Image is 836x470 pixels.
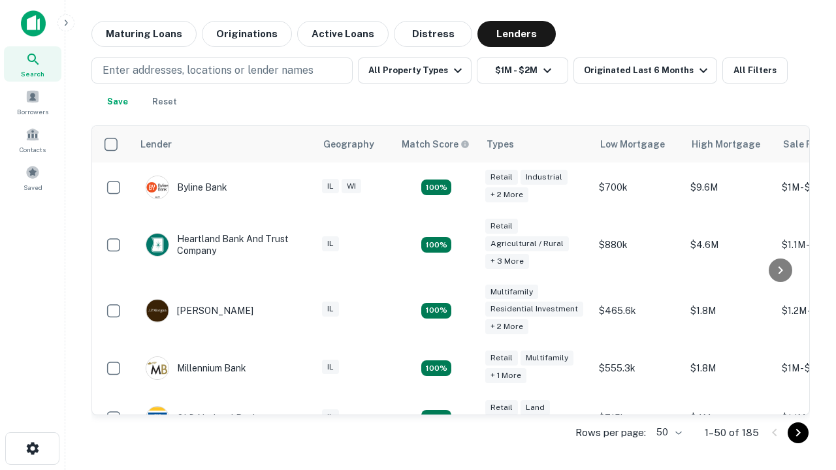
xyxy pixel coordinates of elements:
button: Enter addresses, locations or lender names [91,57,353,84]
div: Matching Properties: 16, hasApolloMatch: undefined [421,360,451,376]
div: Retail [485,400,518,415]
td: $9.6M [684,163,775,212]
h6: Match Score [402,137,467,151]
div: Lender [140,136,172,152]
td: $465.6k [592,278,684,344]
div: Capitalize uses an advanced AI algorithm to match your search with the best lender. The match sco... [402,137,470,151]
button: Maturing Loans [91,21,197,47]
button: Reset [144,89,185,115]
div: High Mortgage [692,136,760,152]
div: IL [322,236,339,251]
div: + 3 more [485,254,529,269]
div: + 2 more [485,319,528,334]
div: Agricultural / Rural [485,236,569,251]
div: OLD National Bank [146,406,258,430]
img: picture [146,407,169,429]
p: 1–50 of 185 [705,425,759,441]
th: Types [479,126,592,163]
button: Lenders [477,21,556,47]
div: IL [322,179,339,194]
th: Capitalize uses an advanced AI algorithm to match your search with the best lender. The match sco... [394,126,479,163]
button: Distress [394,21,472,47]
button: All Property Types [358,57,472,84]
button: Go to next page [788,422,809,443]
div: Retail [485,219,518,234]
span: Contacts [20,144,46,155]
div: Matching Properties: 18, hasApolloMatch: undefined [421,410,451,426]
td: $715k [592,393,684,443]
div: Byline Bank [146,176,227,199]
p: Rows per page: [575,425,646,441]
button: $1M - $2M [477,57,568,84]
a: Contacts [4,122,61,157]
div: IL [322,302,339,317]
th: Lender [133,126,315,163]
div: Matching Properties: 27, hasApolloMatch: undefined [421,303,451,319]
th: Geography [315,126,394,163]
a: Borrowers [4,84,61,119]
div: + 1 more [485,368,526,383]
td: $1.8M [684,278,775,344]
div: Retail [485,170,518,185]
div: IL [322,360,339,375]
span: Borrowers [17,106,48,117]
div: Millennium Bank [146,356,246,380]
img: picture [146,300,169,322]
iframe: Chat Widget [771,366,836,428]
div: Multifamily [485,285,538,300]
div: + 2 more [485,187,528,202]
img: picture [146,234,169,256]
th: Low Mortgage [592,126,684,163]
div: Geography [323,136,374,152]
th: High Mortgage [684,126,775,163]
button: All Filters [722,57,788,84]
div: Residential Investment [485,302,583,317]
a: Search [4,46,61,82]
td: $700k [592,163,684,212]
button: Originations [202,21,292,47]
img: picture [146,357,169,379]
div: Multifamily [521,351,573,366]
button: Active Loans [297,21,389,47]
div: Heartland Bank And Trust Company [146,233,302,257]
img: capitalize-icon.png [21,10,46,37]
div: 50 [651,423,684,442]
button: Save your search to get updates of matches that match your search criteria. [97,89,138,115]
span: Search [21,69,44,79]
td: $555.3k [592,343,684,393]
div: Industrial [521,170,568,185]
td: $4.6M [684,212,775,278]
div: Land [521,400,550,415]
button: Originated Last 6 Months [573,57,717,84]
div: Originated Last 6 Months [584,63,711,78]
div: Retail [485,351,518,366]
a: Saved [4,160,61,195]
p: Enter addresses, locations or lender names [103,63,313,78]
div: IL [322,409,339,424]
img: picture [146,176,169,198]
div: Low Mortgage [600,136,665,152]
div: [PERSON_NAME] [146,299,253,322]
td: $4M [684,393,775,443]
td: $880k [592,212,684,278]
div: WI [342,179,361,194]
td: $1.8M [684,343,775,393]
div: Matching Properties: 18, hasApolloMatch: undefined [421,180,451,195]
span: Saved [24,182,42,193]
div: Matching Properties: 17, hasApolloMatch: undefined [421,237,451,253]
div: Types [487,136,514,152]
